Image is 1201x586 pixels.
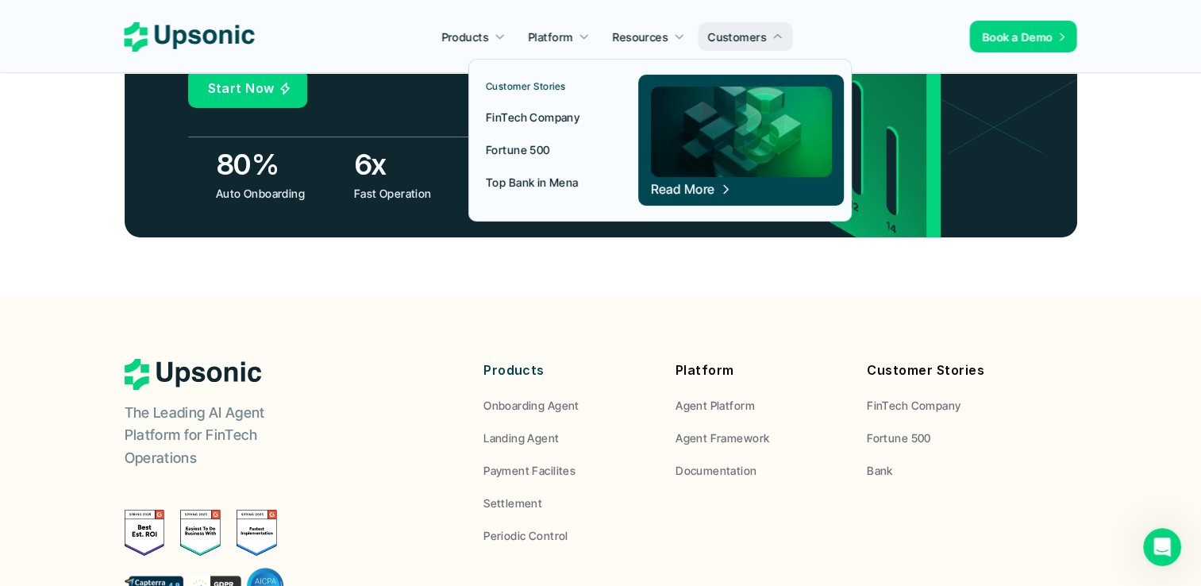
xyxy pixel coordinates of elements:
a: Onboarding Agent [483,397,652,414]
a: Products [432,22,514,51]
p: Periodic Control [483,527,568,544]
p: Documentation [676,462,756,479]
p: Resources [613,29,668,45]
p: FinTech Company [486,109,579,125]
a: Periodic Control [483,527,652,544]
p: Customer Stories [867,359,1035,382]
p: Fortune 500 [867,430,931,446]
p: Agent Platform [676,397,755,414]
p: Top Bank in Mena [486,174,579,191]
p: Settlement [483,495,542,511]
a: FinTech Company [476,102,610,131]
p: Platform [528,29,572,45]
p: Products [441,29,488,45]
p: Auto Onboarding [216,185,342,202]
p: Landing Agent [483,430,559,446]
a: Payment Facilites [483,462,652,479]
p: Onboarding Agent [483,397,579,414]
a: Documentation [676,462,844,479]
p: Fast Operation [354,185,480,202]
p: Payment Facilites [483,462,575,479]
h3: 6x [354,145,484,184]
p: Fortune 500 [486,141,550,158]
p: The Leading AI Agent Platform for FinTech Operations [125,402,323,470]
a: Top Bank in Mena [476,168,610,196]
p: Bank [867,462,893,479]
p: Customers [708,29,767,45]
a: Book a Demo [970,21,1077,52]
p: Agent Framework [676,430,769,446]
a: Read More [638,75,844,206]
p: FinTech Company [867,397,960,414]
p: Products [483,359,652,382]
p: Start Now [208,77,275,100]
span: Read More [650,182,731,197]
p: Customer Stories [486,81,566,92]
a: Fortune 500 [476,135,610,164]
a: Landing Agent [483,430,652,446]
iframe: Intercom live chat [1143,528,1181,566]
p: Read More [650,187,714,191]
p: Platform [676,359,844,382]
p: Book a Demo [983,29,1053,45]
h3: 80% [216,145,346,184]
a: Settlement [483,495,652,511]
